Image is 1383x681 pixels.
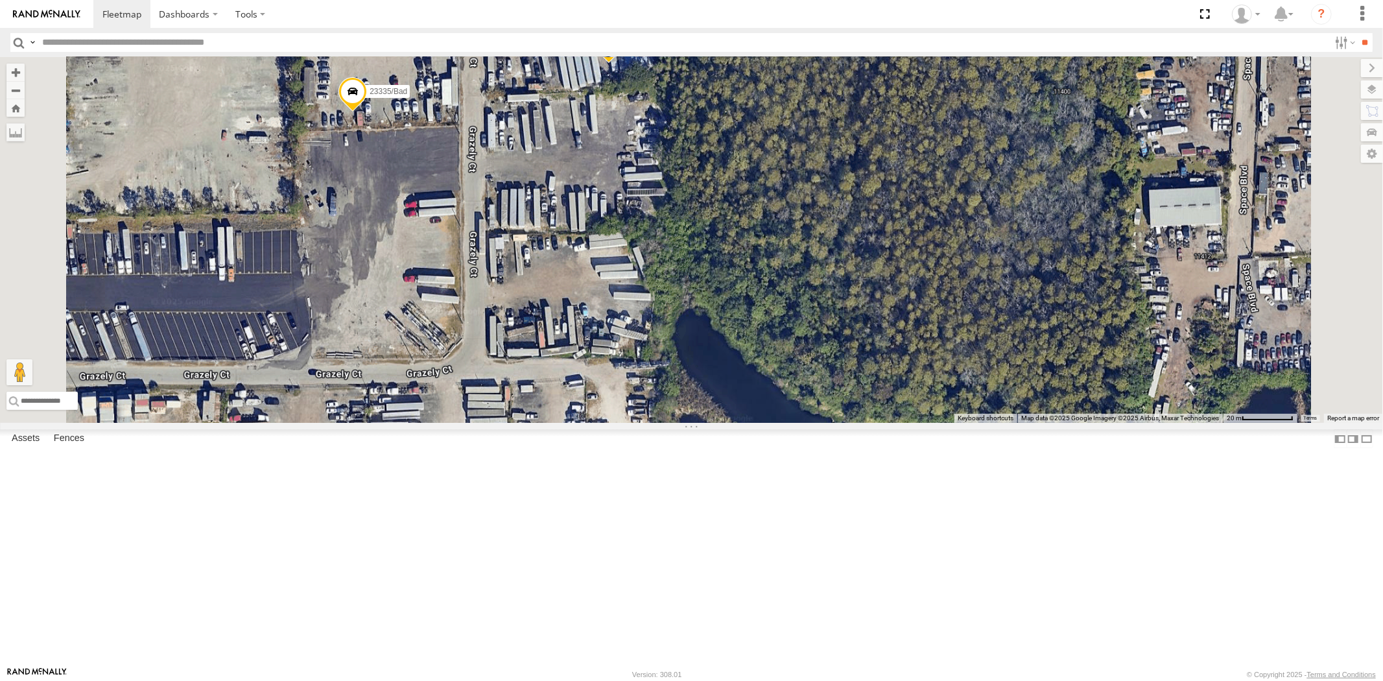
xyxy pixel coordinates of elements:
label: Hide Summary Table [1360,429,1373,448]
label: Dock Summary Table to the Right [1347,429,1360,448]
a: Terms and Conditions [1307,671,1376,678]
label: Search Query [27,33,38,52]
label: Assets [5,430,46,448]
label: Dock Summary Table to the Left [1334,429,1347,448]
span: 23335/Bad [370,87,407,96]
div: © Copyright 2025 - [1247,671,1376,678]
label: Fences [47,430,91,448]
img: rand-logo.svg [13,10,80,19]
label: Search Filter Options [1330,33,1358,52]
label: Measure [6,123,25,141]
a: Report a map error [1327,414,1379,422]
button: Drag Pegman onto the map to open Street View [6,359,32,385]
button: Zoom Home [6,99,25,117]
div: Version: 308.01 [632,671,681,678]
a: Visit our Website [7,668,67,681]
button: Zoom in [6,64,25,81]
button: Map Scale: 20 m per 76 pixels [1223,414,1297,423]
a: Terms (opens in new tab) [1304,416,1318,421]
button: Keyboard shortcuts [958,414,1013,423]
i: ? [1311,4,1332,25]
button: Zoom out [6,81,25,99]
div: Sardor Khadjimedov [1227,5,1265,24]
span: 20 m [1227,414,1242,422]
label: Map Settings [1361,145,1383,163]
span: Map data ©2025 Google Imagery ©2025 Airbus, Maxar Technologies [1021,414,1219,422]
